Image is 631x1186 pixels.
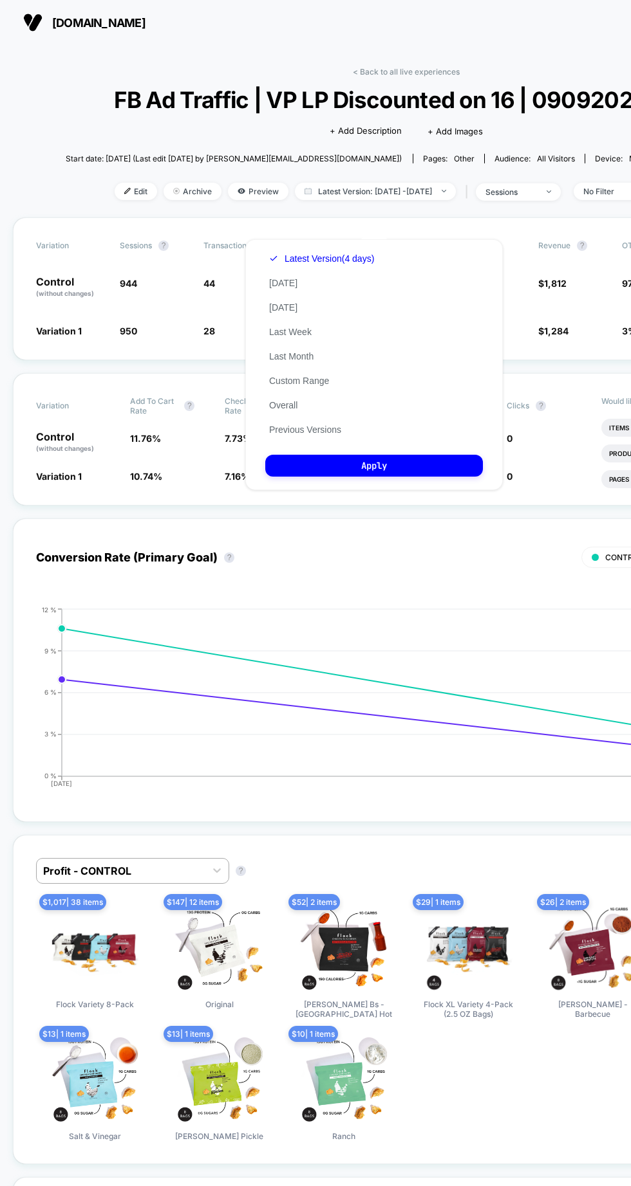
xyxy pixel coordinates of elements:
button: Previous Versions [265,424,345,435]
span: (without changes) [36,444,94,452]
img: Visually logo [23,13,42,32]
span: Flock XL Variety 4-Pack (2.5 OZ Bags) [420,999,517,1019]
p: Control [36,277,107,298]
span: Original [205,999,234,1009]
span: Salt & Vinegar [69,1131,121,1141]
div: Pages: [423,154,475,163]
span: $ [538,325,569,336]
span: (without changes) [36,289,94,297]
span: Start date: [DATE] (Last edit [DATE] by [PERSON_NAME][EMAIL_ADDRESS][DOMAIN_NAME]) [66,154,402,163]
span: Edit [115,183,157,200]
tspan: 3 % [44,730,57,738]
span: Sessions [120,241,152,250]
span: 1,284 [544,325,569,336]
button: ? [536,401,546,411]
span: $ 13 | 1 items [39,1026,89,1042]
span: + Add Images [428,126,483,136]
div: Audience: [494,154,575,163]
span: [PERSON_NAME] Pickle [175,1131,263,1141]
button: ? [184,401,194,411]
span: 1,812 [544,278,567,289]
img: edit [124,188,131,194]
span: Variation 1 [36,471,82,482]
span: [PERSON_NAME] Bs - [GEOGRAPHIC_DATA] Hot [296,999,392,1019]
button: [DOMAIN_NAME] [19,12,149,33]
span: Ranch [332,1131,355,1141]
span: Revenue [538,241,570,250]
span: Variation [36,396,107,415]
span: Clicks [507,401,529,410]
span: Archive [164,183,221,200]
a: < Back to all live experiences [353,67,460,77]
span: Variation 1 [36,325,82,336]
tspan: 0 % [44,772,57,780]
span: | [462,183,476,201]
span: $ [538,278,567,289]
button: Overall [265,399,301,411]
button: [DATE] [265,277,301,289]
span: 7.73 % [225,433,252,444]
button: ? [236,866,246,876]
span: Flock Variety 8-Pack [56,999,134,1009]
span: + Add Description [330,125,402,138]
span: 11.76 % [130,433,161,444]
span: [DOMAIN_NAME] [52,16,146,30]
p: Control [36,432,117,453]
tspan: 9 % [44,646,57,654]
img: end [547,190,551,193]
span: 44 [203,278,215,289]
img: Hattie Bs - Nashville Hot [299,903,389,993]
span: $ 52 | 2 items [288,894,340,910]
button: Apply [265,455,483,477]
div: sessions [485,187,537,197]
img: Flock XL Variety 4-Pack (2.5 OZ Bags) [424,903,514,993]
img: Ranch [299,1035,389,1125]
span: other [454,154,475,163]
button: ? [577,241,587,251]
span: Add To Cart Rate [130,396,178,415]
tspan: 12 % [42,605,57,613]
img: end [442,190,446,192]
button: Last Week [265,326,315,338]
span: Checkout Rate [225,396,272,415]
img: Salt & Vinegar [50,1035,140,1125]
button: Latest Version(4 days) [265,253,378,264]
span: Latest Version: [DATE] - [DATE] [295,183,456,200]
span: $ 29 | 1 items [413,894,464,910]
img: Original [174,903,265,993]
button: ? [224,552,234,563]
button: ? [158,241,169,251]
tspan: 6 % [44,688,57,696]
span: Transactions [203,241,250,250]
tspan: [DATE] [51,780,72,787]
span: 10.74 % [130,471,162,482]
span: 944 [120,278,137,289]
span: $ 147 | 12 items [164,894,222,910]
span: $ 10 | 1 items [288,1026,338,1042]
button: Last Month [265,351,317,362]
span: 950 [120,325,137,336]
span: 28 [203,325,215,336]
img: Dill Pickle [174,1035,265,1125]
span: $ 1,017 | 38 items [39,894,106,910]
img: Flock Variety 8-Pack [50,903,140,993]
span: Preview [228,183,288,200]
span: $ 26 | 2 items [537,894,589,910]
img: end [173,188,180,194]
span: 7.16 % [225,471,250,482]
span: $ 13 | 1 items [164,1026,213,1042]
button: [DATE] [265,302,301,313]
button: Custom Range [265,375,333,387]
img: calendar [305,188,312,194]
span: Variation [36,241,107,251]
span: All Visitors [537,154,575,163]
